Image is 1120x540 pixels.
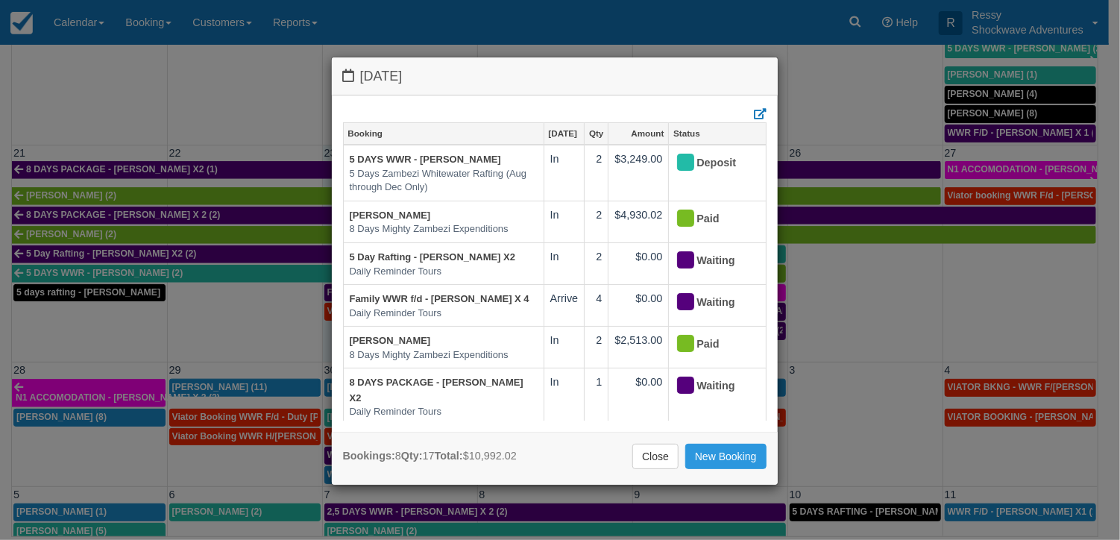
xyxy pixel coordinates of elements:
td: In [544,201,585,242]
a: Close [632,444,679,469]
a: Amount [608,123,668,144]
td: 2 [585,327,608,368]
td: $0.00 [608,242,669,284]
td: In [544,327,585,368]
em: Daily Reminder Tours [350,265,538,279]
a: 5 DAYS WWR - [PERSON_NAME] [350,154,501,165]
em: 8 Days Mighty Zambezi Expenditions [350,222,538,236]
div: Deposit [675,151,746,175]
a: New Booking [685,444,767,469]
td: $4,930.02 [608,201,669,242]
td: 4 [585,285,608,327]
a: 5 Day Rafting - [PERSON_NAME] X2 [350,251,515,263]
strong: Bookings: [343,450,395,462]
td: $3,249.00 [608,145,669,201]
div: Waiting [675,374,746,398]
div: Waiting [675,249,746,273]
em: 5 Days Zambezi Whitewater Rafting (Aug through Dec Only) [350,167,538,195]
td: Arrive [544,285,585,327]
strong: Total: [435,450,463,462]
td: 1 [585,368,608,426]
td: In [544,368,585,426]
a: [PERSON_NAME] [350,335,431,346]
a: Family WWR f/d - [PERSON_NAME] X 4 [350,293,529,304]
td: $0.00 [608,368,669,426]
a: [PERSON_NAME] [350,210,431,221]
div: Paid [675,207,746,231]
a: 8 DAYS PACKAGE - [PERSON_NAME] X2 [350,377,523,404]
div: Waiting [675,291,746,315]
a: Status [669,123,765,144]
div: 8 17 $10,992.02 [343,448,517,464]
h4: [DATE] [343,69,767,84]
a: [DATE] [544,123,585,144]
strong: Qty: [401,450,423,462]
td: 2 [585,145,608,201]
td: 2 [585,242,608,284]
em: Daily Reminder Tours [350,405,538,419]
a: Qty [585,123,608,144]
td: In [544,242,585,284]
a: Booking [344,123,544,144]
td: 2 [585,201,608,242]
td: In [544,145,585,201]
td: $0.00 [608,285,669,327]
td: $2,513.00 [608,327,669,368]
em: Daily Reminder Tours [350,307,538,321]
em: 8 Days Mighty Zambezi Expenditions [350,348,538,362]
div: Paid [675,333,746,357]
